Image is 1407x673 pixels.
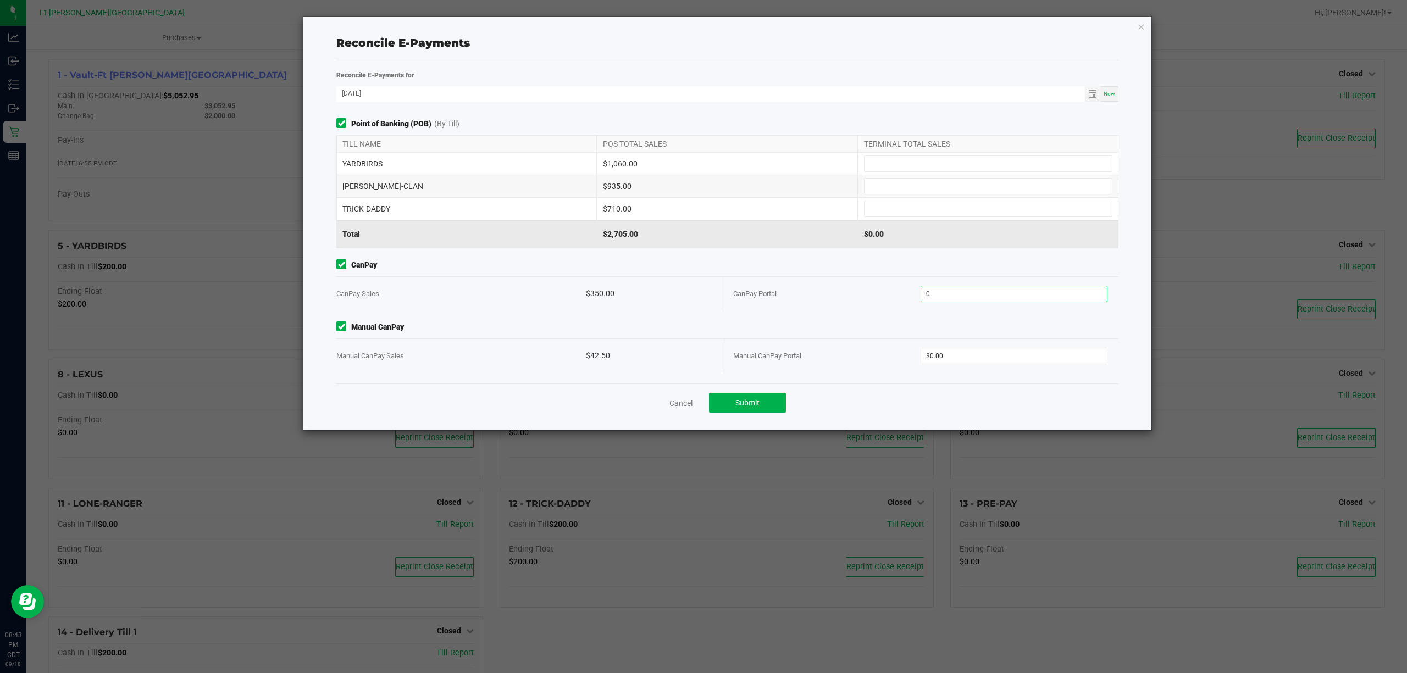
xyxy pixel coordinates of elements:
div: $42.50 [586,339,711,372]
div: $0.00 [858,220,1118,248]
div: [PERSON_NAME]-CLAN [336,175,597,197]
strong: Point of Banking (POB) [351,118,431,130]
div: $1,060.00 [597,153,857,175]
div: POS TOTAL SALES [597,136,857,152]
span: Manual CanPay Portal [733,352,801,360]
div: $935.00 [597,175,857,197]
form-toggle: Include in reconciliation [336,118,351,130]
span: Now [1104,91,1115,97]
strong: CanPay [351,259,377,271]
iframe: Resource center [11,585,44,618]
input: Date [336,86,1085,100]
span: CanPay Sales [336,290,379,298]
div: Total [336,220,597,248]
div: $710.00 [597,198,857,220]
div: $350.00 [586,277,711,310]
div: TRICK-DADDY [336,198,597,220]
span: Submit [735,398,760,407]
span: CanPay Portal [733,290,777,298]
span: Manual CanPay Sales [336,352,404,360]
a: Cancel [669,398,693,409]
strong: Reconcile E-Payments for [336,71,414,79]
div: TERMINAL TOTAL SALES [858,136,1118,152]
div: TILL NAME [336,136,597,152]
strong: Manual CanPay [351,321,404,333]
div: YARDBIRDS [336,153,597,175]
div: $2,705.00 [597,220,857,248]
form-toggle: Include in reconciliation [336,259,351,271]
span: (By Till) [434,118,459,130]
form-toggle: Include in reconciliation [336,321,351,333]
span: Toggle calendar [1085,86,1101,102]
div: Reconcile E-Payments [336,35,1118,51]
button: Submit [709,393,786,413]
